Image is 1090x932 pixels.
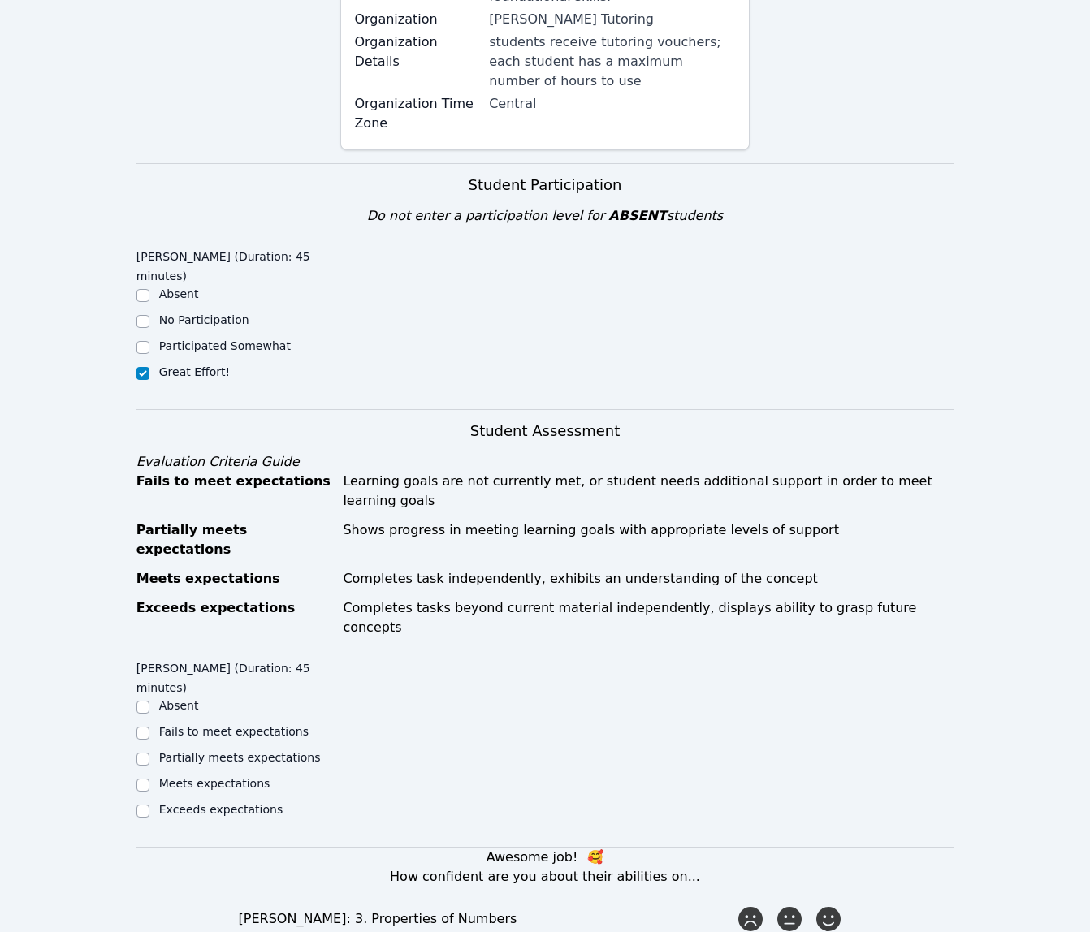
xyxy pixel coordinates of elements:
span: How confident are you about their abilities on... [390,869,700,884]
label: Organization Time Zone [354,94,479,133]
div: Learning goals are not currently met, or student needs additional support in order to meet learni... [343,472,954,511]
label: Fails to meet expectations [159,725,309,738]
label: Exceeds expectations [159,803,283,816]
legend: [PERSON_NAME] (Duration: 45 minutes) [136,242,341,286]
div: Do not enter a participation level for students [136,206,954,226]
div: Shows progress in meeting learning goals with appropriate levels of support [343,520,954,559]
span: ABSENT [608,208,666,223]
label: Partially meets expectations [159,751,321,764]
label: Organization [354,10,479,29]
span: kisses [587,849,603,865]
label: No Participation [159,313,249,326]
div: Fails to meet expectations [136,472,334,511]
label: Participated Somewhat [159,339,291,352]
h3: Student Assessment [136,420,954,442]
label: Organization Details [354,32,479,71]
div: students receive tutoring vouchers; each student has a maximum number of hours to use [489,32,736,91]
div: [PERSON_NAME]: 3. Properties of Numbers [239,909,735,929]
div: Central [489,94,736,114]
div: Partially meets expectations [136,520,334,559]
h3: Student Participation [136,174,954,196]
div: [PERSON_NAME] Tutoring [489,10,736,29]
label: Great Effort! [159,365,230,378]
div: Exceeds expectations [136,598,334,637]
div: Evaluation Criteria Guide [136,452,954,472]
span: Awesome job! [487,849,578,865]
label: Absent [159,287,199,300]
label: Absent [159,699,199,712]
div: Completes tasks beyond current material independently, displays ability to grasp future concepts [343,598,954,637]
legend: [PERSON_NAME] (Duration: 45 minutes) [136,654,341,697]
div: Completes task independently, exhibits an understanding of the concept [343,569,954,589]
label: Meets expectations [159,777,270,790]
div: Meets expectations [136,569,334,589]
